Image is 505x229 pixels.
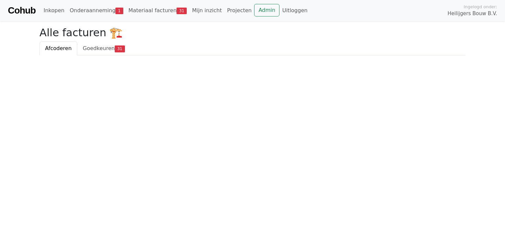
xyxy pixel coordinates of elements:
[41,4,67,17] a: Inkopen
[39,26,466,39] h2: Alle facturen 🏗️
[115,8,123,14] span: 1
[225,4,254,17] a: Projecten
[126,4,190,17] a: Materiaal facturen31
[177,8,187,14] span: 31
[254,4,279,16] a: Admin
[279,4,310,17] a: Uitloggen
[77,42,131,55] a: Goedkeuren31
[8,3,36,18] a: Cohub
[45,45,72,51] span: Afcoderen
[115,45,125,52] span: 31
[447,10,497,17] span: Heilijgers Bouw B.V.
[189,4,225,17] a: Mijn inzicht
[67,4,126,17] a: Onderaanneming1
[39,42,77,55] a: Afcoderen
[83,45,115,51] span: Goedkeuren
[464,4,497,10] span: Ingelogd onder:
